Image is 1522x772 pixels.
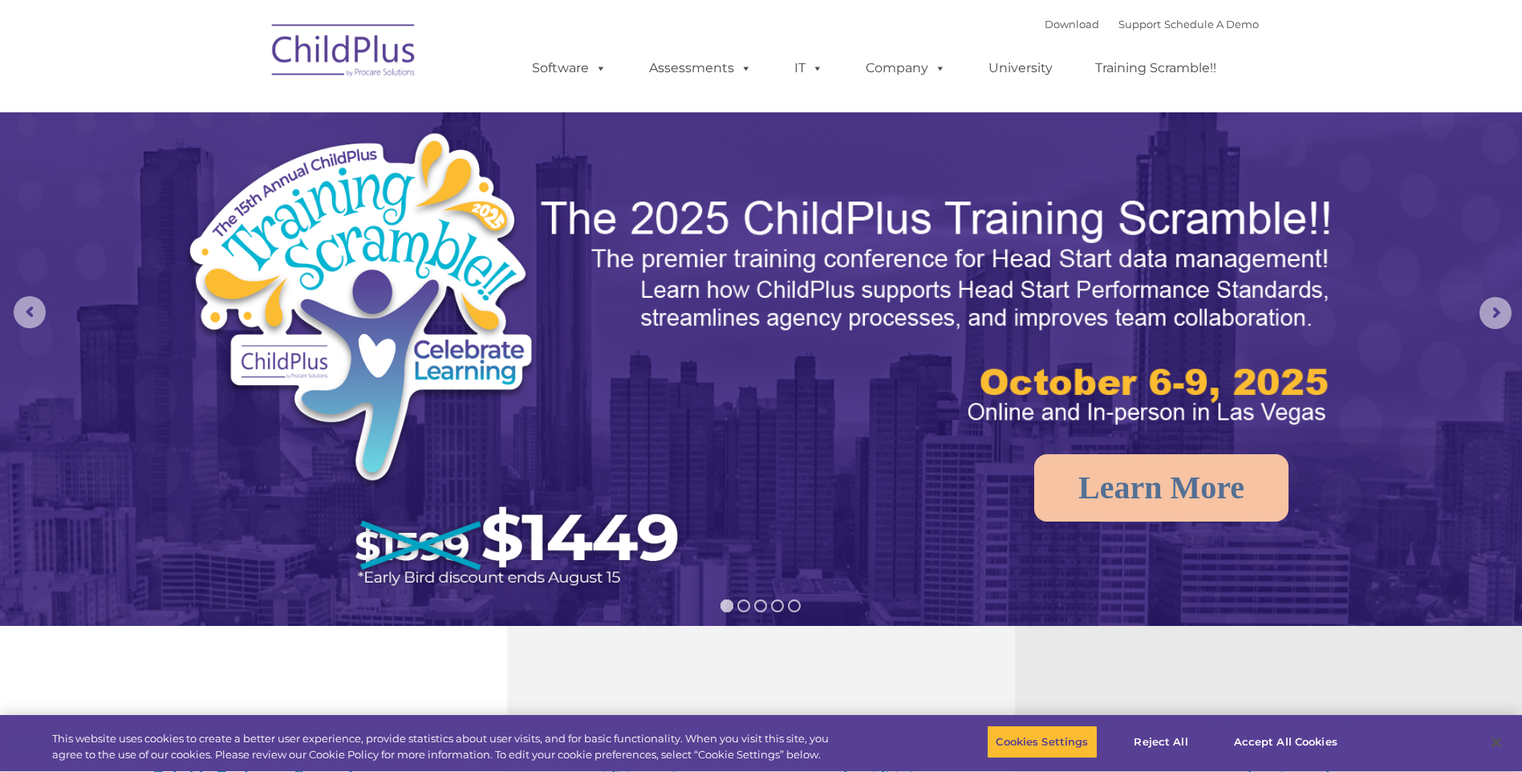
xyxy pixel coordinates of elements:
a: Training Scramble!! [1079,52,1232,84]
a: IT [778,52,839,84]
a: Software [516,52,623,84]
img: ChildPlus by Procare Solutions [264,13,424,93]
span: Phone number [223,172,291,184]
a: Assessments [633,52,768,84]
font: | [1045,18,1259,30]
a: Download [1045,18,1099,30]
button: Cookies Settings [987,725,1097,759]
div: This website uses cookies to create a better user experience, provide statistics about user visit... [52,731,837,762]
a: Learn More [1034,454,1289,522]
button: Close [1479,725,1514,760]
a: University [972,52,1069,84]
a: Company [850,52,962,84]
span: Last name [223,106,272,118]
button: Accept All Cookies [1225,725,1346,759]
button: Reject All [1111,725,1212,759]
a: Schedule A Demo [1164,18,1259,30]
a: Support [1118,18,1161,30]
